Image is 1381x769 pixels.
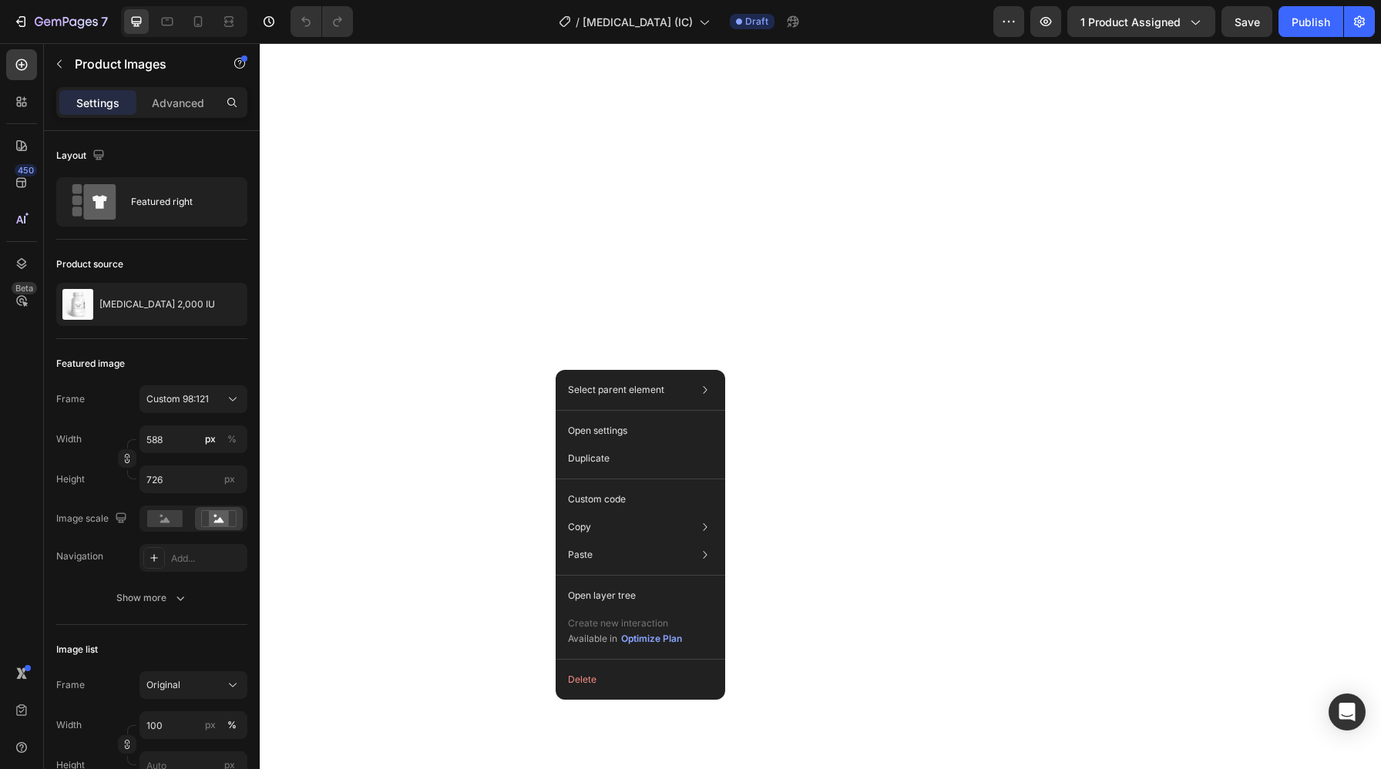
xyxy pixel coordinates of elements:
button: Optimize Plan [620,631,683,646]
div: px [205,718,216,732]
p: Settings [76,95,119,111]
div: Publish [1292,14,1330,30]
button: Original [139,671,247,699]
span: Draft [745,15,768,29]
div: Product source [56,257,123,271]
p: Select parent element [568,383,664,397]
img: product feature img [62,289,93,320]
div: 450 [15,164,37,176]
input: px [139,465,247,493]
div: Featured image [56,357,125,371]
div: Navigation [56,549,103,563]
p: 7 [101,12,108,31]
div: % [227,718,237,732]
p: Custom code [568,492,626,506]
span: Available in [568,633,617,644]
div: Image scale [56,509,130,529]
p: Open settings [568,424,627,438]
div: Undo/Redo [291,6,353,37]
p: Product Images [75,55,206,73]
button: px [223,430,241,448]
div: Beta [12,282,37,294]
button: px [223,716,241,734]
span: px [224,473,235,485]
p: Create new interaction [568,616,683,631]
p: Paste [568,548,593,562]
label: Width [56,718,82,732]
p: Open layer tree [568,589,636,603]
span: Custom 98:121 [146,392,209,406]
input: px% [139,425,247,453]
p: [MEDICAL_DATA] 2,000 IU [99,299,215,310]
button: Custom 98:121 [139,385,247,413]
iframe: Design area [260,43,1381,769]
span: Save [1235,15,1260,29]
p: Duplicate [568,452,610,465]
button: 1 product assigned [1067,6,1215,37]
button: % [201,716,220,734]
button: Show more [56,584,247,612]
button: Publish [1279,6,1343,37]
span: [MEDICAL_DATA] (IC) [583,14,693,30]
div: Optimize Plan [621,632,682,646]
div: Show more [116,590,188,606]
p: Advanced [152,95,204,111]
label: Frame [56,678,85,692]
div: Layout [56,146,108,166]
span: Original [146,678,180,692]
label: Width [56,432,82,446]
span: 1 product assigned [1080,14,1181,30]
span: / [576,14,580,30]
p: Copy [568,520,591,534]
div: px [205,432,216,446]
div: % [227,432,237,446]
div: Image list [56,643,98,657]
label: Height [56,472,85,486]
div: Featured right [131,184,225,220]
label: Frame [56,392,85,406]
input: px% [139,711,247,739]
button: 7 [6,6,115,37]
div: Open Intercom Messenger [1329,693,1366,730]
button: % [201,430,220,448]
button: Delete [562,666,719,693]
button: Save [1221,6,1272,37]
div: Add... [171,552,244,566]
